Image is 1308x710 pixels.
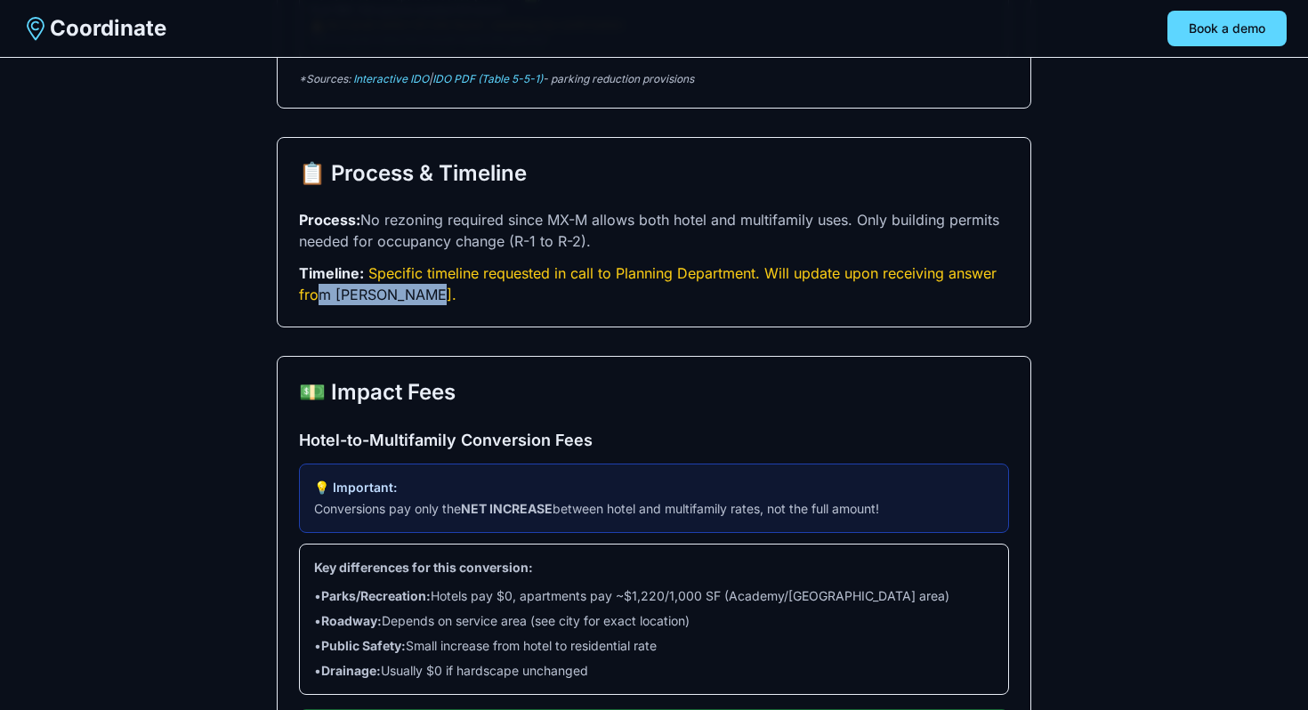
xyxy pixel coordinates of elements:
[321,588,431,603] strong: Parks/Recreation:
[1167,11,1287,46] button: Book a demo
[314,479,994,496] p: 💡 Important:
[314,612,994,630] li: • Depends on service area (see city for exact location)
[299,428,1009,453] h3: Hotel-to-Multifamily Conversion Fees
[50,14,166,43] span: Coordinate
[314,500,994,518] p: Conversions pay only the between hotel and multifamily rates, not the full amount!
[314,637,994,655] li: • Small increase from hotel to residential rate
[314,587,994,605] li: • Hotels pay $0, apartments pay ~$1,220/1,000 SF (Academy/[GEOGRAPHIC_DATA] area)
[461,501,553,516] strong: NET INCREASE
[21,14,50,43] img: Coordinate
[353,72,429,85] a: Interactive IDO
[314,560,533,575] strong: Key differences for this conversion:
[299,209,1009,252] p: No rezoning required since MX-M allows both hotel and multifamily uses. Only building permits nee...
[299,72,1009,86] p: *Sources: | - parking reduction provisions
[299,264,364,282] strong: Timeline:
[432,72,543,85] a: IDO PDF (Table 5-5-1)
[299,159,1009,188] h2: 📋 Process & Timeline
[299,211,360,229] strong: Process:
[321,638,406,653] strong: Public Safety:
[321,613,382,628] strong: Roadway:
[299,378,1009,407] h2: 💵 Impact Fees
[21,14,166,43] a: Coordinate
[314,662,994,680] li: • Usually $0 if hardscape unchanged
[321,663,381,678] strong: Drainage:
[299,264,997,303] span: Specific timeline requested in call to Planning Department. Will update upon receiving answer fro...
